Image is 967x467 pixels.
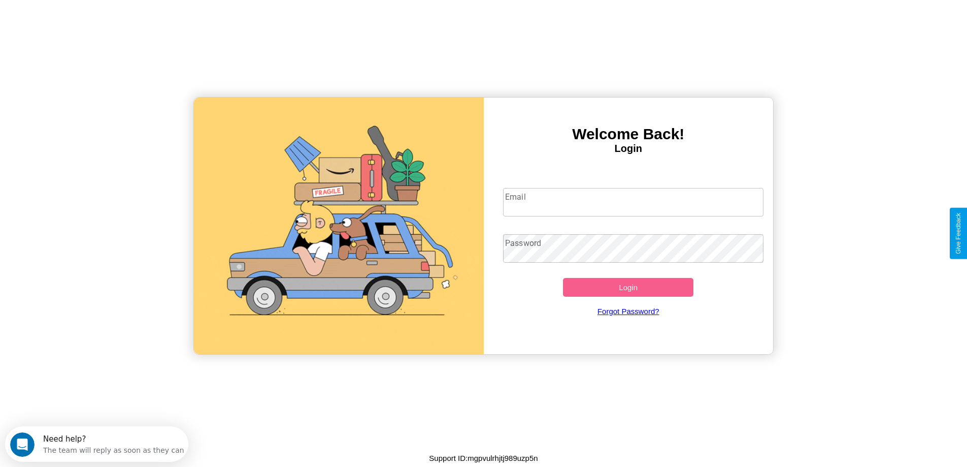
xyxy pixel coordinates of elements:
[484,126,774,143] h3: Welcome Back!
[4,4,189,32] div: Open Intercom Messenger
[38,9,179,17] div: Need help?
[955,213,962,254] div: Give Feedback
[194,98,484,354] img: gif
[5,426,188,462] iframe: Intercom live chat discovery launcher
[10,432,35,457] iframe: Intercom live chat
[38,17,179,27] div: The team will reply as soon as they can
[484,143,774,154] h4: Login
[429,451,538,465] p: Support ID: mgpvulrhjtj989uzp5n
[498,297,758,326] a: Forgot Password?
[563,278,693,297] button: Login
